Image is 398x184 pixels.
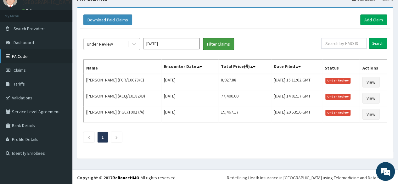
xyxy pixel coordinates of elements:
a: RelianceHMO [112,175,139,181]
input: Search by HMO ID [321,38,367,49]
td: [PERSON_NAME] (PGC/10027/A) [84,106,161,122]
a: Page 1 is your current page [102,134,104,140]
img: d_794563401_company_1708531726252_794563401 [12,31,25,47]
input: Search [369,38,387,49]
strong: Copyright © 2017 . [77,175,141,181]
div: Under Review [87,41,113,47]
span: Dashboard [14,40,34,45]
td: [DATE] 14:01:17 GMT [271,90,322,106]
th: Encounter Date [161,60,218,74]
a: Online [22,8,37,13]
td: [DATE] [161,106,218,122]
span: Under Review [325,78,351,83]
td: [PERSON_NAME] (ACQ/10182/B) [84,90,161,106]
span: We're online! [36,53,87,117]
td: [DATE] [161,74,218,90]
th: Status [322,60,360,74]
span: Under Review [325,110,351,115]
th: Name [84,60,161,74]
td: 77,400.00 [218,90,271,106]
th: Total Price(₦) [218,60,271,74]
button: Download Paid Claims [83,14,132,25]
td: [DATE] 20:53:16 GMT [271,106,322,122]
a: Previous page [87,134,90,140]
td: [DATE] [161,90,218,106]
span: Claims [14,67,26,73]
span: Tariffs [14,81,25,87]
a: Add Claim [360,14,387,25]
a: View [362,93,379,103]
div: Chat with us now [33,35,106,43]
td: 19,467.17 [218,106,271,122]
td: [PERSON_NAME] (FCR/10073/C) [84,74,161,90]
button: Filter Claims [203,38,234,50]
input: Select Month and Year [143,38,200,49]
a: View [362,77,379,87]
span: Switch Providers [14,26,46,31]
td: 8,927.88 [218,74,271,90]
a: View [362,109,379,120]
td: [DATE] 15:11:02 GMT [271,74,322,90]
div: Minimize live chat window [103,3,118,18]
span: Under Review [325,94,351,99]
th: Date Filed [271,60,322,74]
th: Actions [360,60,387,74]
div: Redefining Heath Insurance in [GEOGRAPHIC_DATA] using Telemedicine and Data Science! [227,175,393,181]
a: Next page [115,134,118,140]
textarea: Type your message and hit 'Enter' [3,120,120,142]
